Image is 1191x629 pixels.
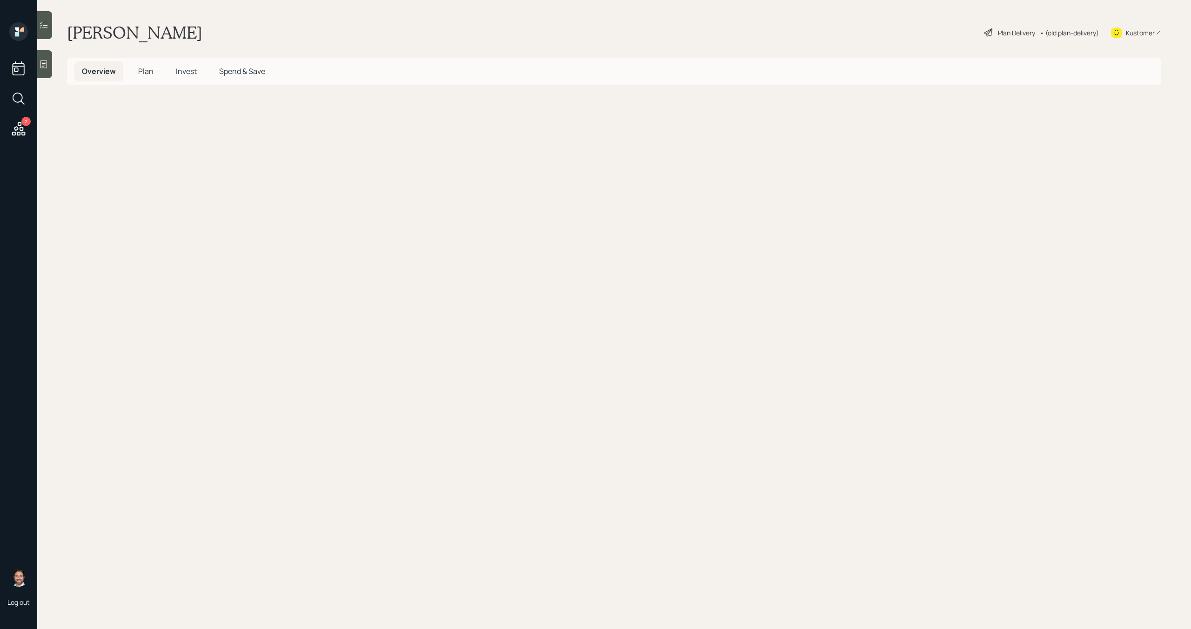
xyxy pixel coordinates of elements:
span: Overview [82,66,116,76]
div: Log out [7,598,30,607]
div: Plan Delivery [998,28,1035,38]
div: Kustomer [1126,28,1155,38]
img: michael-russo-headshot.png [9,568,28,587]
div: 2 [21,117,31,126]
span: Spend & Save [219,66,265,76]
span: Plan [138,66,154,76]
div: • (old plan-delivery) [1040,28,1099,38]
span: Invest [176,66,197,76]
h1: [PERSON_NAME] [67,22,202,43]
